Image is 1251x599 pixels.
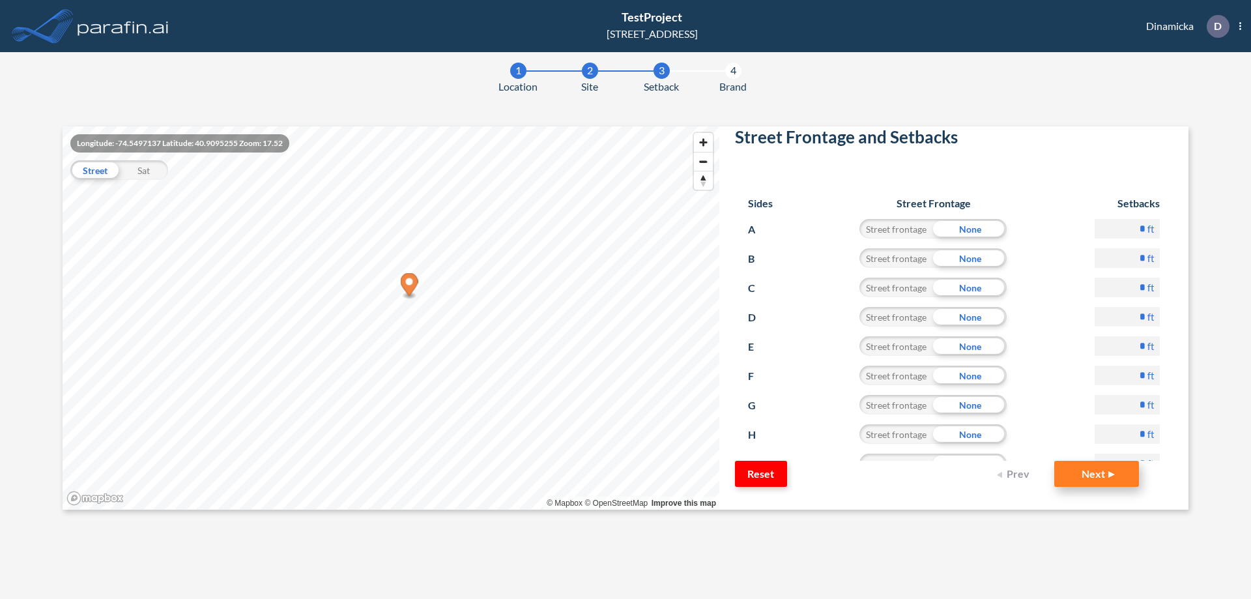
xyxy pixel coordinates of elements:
[1147,398,1155,411] label: ft
[1147,428,1155,441] label: ft
[70,160,119,180] div: Street
[622,10,682,24] span: TestProject
[694,152,713,171] button: Zoom out
[652,499,716,508] a: Improve this map
[1147,369,1155,382] label: ft
[66,491,124,506] a: Mapbox homepage
[1147,310,1155,323] label: ft
[644,79,679,95] span: Setback
[70,134,289,153] div: Longitude: -74.5497137 Latitude: 40.9095255 Zoom: 17.52
[859,278,933,297] div: Street frontage
[859,219,933,239] div: Street frontage
[859,248,933,268] div: Street frontage
[859,454,933,473] div: Street frontage
[933,395,1007,415] div: None
[933,336,1007,356] div: None
[859,395,933,415] div: Street frontage
[75,13,171,39] img: logo
[933,454,1007,473] div: None
[989,461,1041,487] button: Prev
[401,273,418,300] div: Map marker
[725,63,741,79] div: 4
[547,499,582,508] a: Mapbox
[748,278,772,299] p: C
[748,197,773,209] h6: Sides
[933,278,1007,297] div: None
[847,197,1020,209] h6: Street Frontage
[748,395,772,416] p: G
[498,79,538,95] span: Location
[933,424,1007,444] div: None
[748,424,772,445] p: H
[933,307,1007,327] div: None
[1095,197,1160,209] h6: Setbacks
[859,307,933,327] div: Street frontage
[694,133,713,152] button: Zoom in
[1147,457,1155,470] label: ft
[735,127,1173,153] h2: Street Frontage and Setbacks
[748,336,772,357] p: E
[694,171,713,190] button: Reset bearing to north
[1214,20,1222,32] p: D
[581,79,598,95] span: Site
[933,248,1007,268] div: None
[510,63,526,79] div: 1
[582,63,598,79] div: 2
[933,219,1007,239] div: None
[748,248,772,269] p: B
[748,219,772,240] p: A
[933,366,1007,385] div: None
[1147,281,1155,294] label: ft
[63,126,719,510] canvas: Map
[584,499,648,508] a: OpenStreetMap
[1127,15,1241,38] div: Dinamicka
[1147,222,1155,235] label: ft
[607,26,698,42] div: [STREET_ADDRESS]
[1054,461,1139,487] button: Next
[859,336,933,356] div: Street frontage
[735,461,787,487] button: Reset
[859,424,933,444] div: Street frontage
[748,366,772,387] p: F
[859,366,933,385] div: Street frontage
[748,454,772,475] p: I
[748,307,772,328] p: D
[1147,340,1155,353] label: ft
[654,63,670,79] div: 3
[119,160,168,180] div: Sat
[1147,252,1155,265] label: ft
[719,79,747,95] span: Brand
